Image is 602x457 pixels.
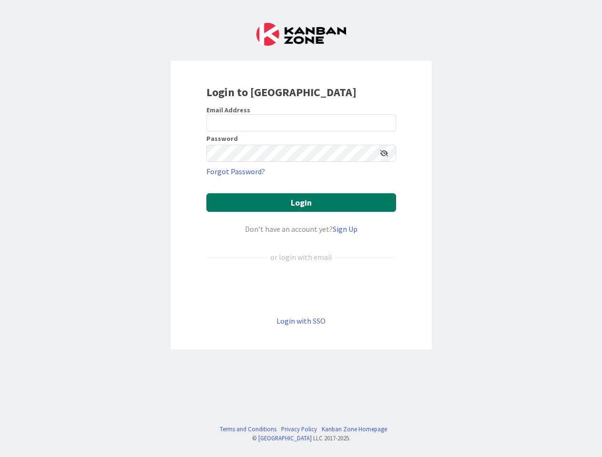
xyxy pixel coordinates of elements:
a: Login with SSO [276,316,326,326]
a: Forgot Password? [206,166,265,177]
div: or login with email [268,251,335,263]
iframe: Sign in with Google Button [202,278,401,299]
b: Login to [GEOGRAPHIC_DATA] [206,85,357,99]
div: © LLC 2017- 2025 . [215,434,387,443]
img: Kanban Zone [256,23,346,46]
a: [GEOGRAPHIC_DATA] [258,434,312,442]
a: Terms and Conditions [220,425,276,434]
button: Login [206,193,396,212]
label: Email Address [206,106,250,114]
a: Sign Up [333,224,357,234]
a: Privacy Policy [281,425,317,434]
a: Kanban Zone Homepage [322,425,387,434]
label: Password [206,135,238,142]
div: Don’t have an account yet? [206,223,396,235]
